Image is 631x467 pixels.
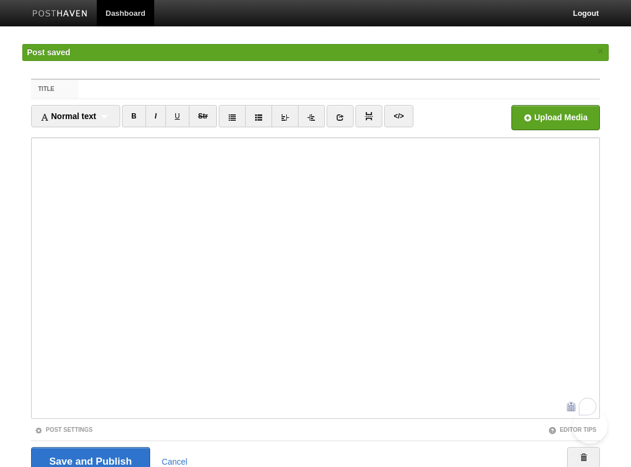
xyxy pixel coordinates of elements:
[27,48,70,57] span: Post saved
[31,80,79,99] label: Title
[162,457,188,466] a: Cancel
[40,111,96,121] span: Normal text
[165,105,189,127] a: U
[572,408,608,444] iframe: Help Scout Beacon - Open
[548,427,596,433] a: Editor Tips
[122,105,146,127] a: B
[595,44,606,59] a: ×
[384,105,413,127] a: </>
[35,427,93,433] a: Post Settings
[32,10,88,19] img: Posthaven-bar
[198,112,208,120] del: Str
[189,105,218,127] a: Str
[365,112,373,120] img: pagebreak-icon.png
[145,105,166,127] a: I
